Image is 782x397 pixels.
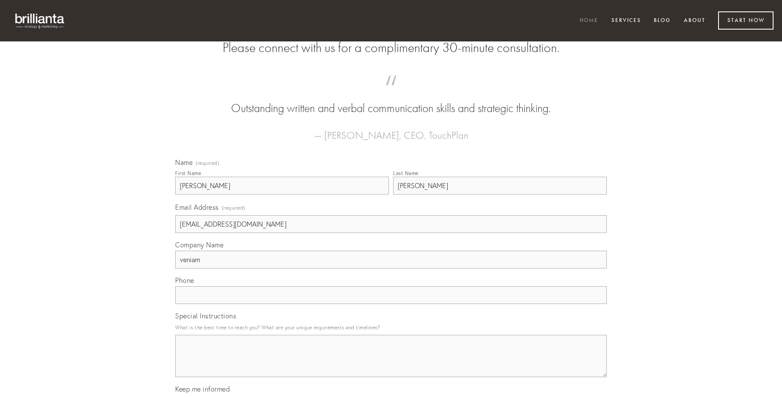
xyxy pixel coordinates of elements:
[8,8,72,33] img: brillianta - research, strategy, marketing
[189,117,593,144] figcaption: — [PERSON_NAME], CEO, TouchPlan
[175,170,201,176] div: First Name
[574,14,604,28] a: Home
[189,84,593,100] span: “
[175,312,236,320] span: Special Instructions
[175,385,230,393] span: Keep me informed
[222,202,245,214] span: (required)
[175,40,607,56] h2: Please connect with us for a complimentary 30-minute consultation.
[175,158,193,167] span: Name
[393,170,419,176] div: Last Name
[175,241,223,249] span: Company Name
[175,322,607,333] p: What is the best time to reach you? What are your unique requirements and timelines?
[189,84,593,117] blockquote: Outstanding written and verbal communication skills and strategic thinking.
[678,14,711,28] a: About
[175,203,219,211] span: Email Address
[648,14,676,28] a: Blog
[175,276,194,285] span: Phone
[718,11,774,30] a: Start Now
[606,14,647,28] a: Services
[195,161,219,166] span: (required)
